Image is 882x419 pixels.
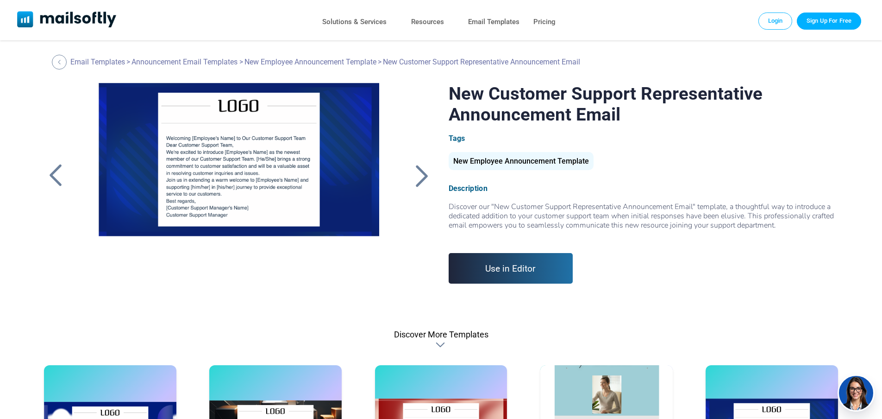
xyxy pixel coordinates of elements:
[758,13,793,29] a: Login
[244,57,376,66] a: New Employee Announcement Template
[449,160,594,165] a: New Employee Announcement Template
[131,57,238,66] a: Announcement Email Templates
[449,202,838,239] div: Discover our "New Customer Support Representative Announcement Email" template, a thoughtful way ...
[394,330,488,339] div: Discover More Templates
[52,55,69,70] a: Back
[44,164,67,188] a: Back
[449,152,594,170] div: New Employee Announcement Template
[70,57,125,66] a: Email Templates
[411,164,434,188] a: Back
[797,13,861,29] a: Trial
[449,184,838,193] div: Description
[533,15,556,29] a: Pricing
[449,134,838,143] div: Tags
[411,15,444,29] a: Resources
[468,15,519,29] a: Email Templates
[322,15,387,29] a: Solutions & Services
[83,83,394,315] a: New Customer Support Representative Announcement Email
[449,83,838,125] h1: New Customer Support Representative Announcement Email
[17,11,117,29] a: Mailsoftly
[436,340,447,349] div: Discover More Templates
[449,253,573,284] a: Use in Editor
